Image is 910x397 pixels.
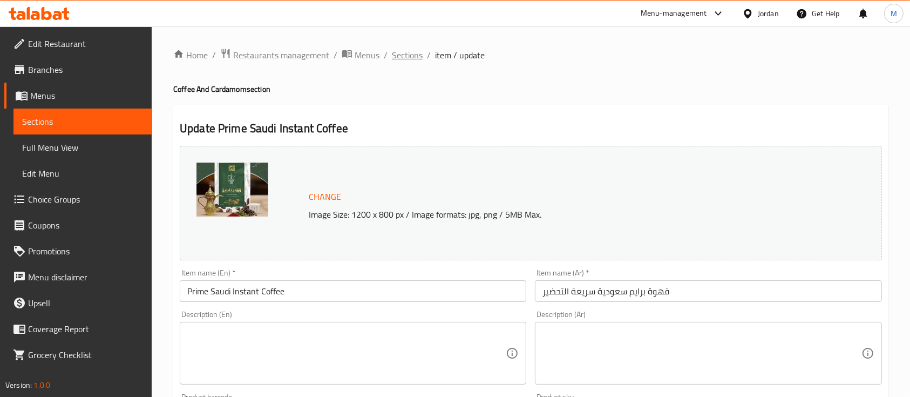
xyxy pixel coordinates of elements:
[4,212,152,238] a: Coupons
[13,160,152,186] a: Edit Menu
[28,297,144,309] span: Upsell
[4,186,152,212] a: Choice Groups
[173,49,208,62] a: Home
[304,208,806,221] p: Image Size: 1200 x 800 px / Image formats: jpg, png / 5MB Max.
[309,189,341,205] span: Change
[4,238,152,264] a: Promotions
[28,322,144,335] span: Coverage Report
[233,49,329,62] span: Restaurants management
[180,280,526,302] input: Enter name En
[196,163,268,217] img: blob_638238912096665607
[891,8,897,19] span: M
[758,8,779,19] div: Jordan
[4,31,152,57] a: Edit Restaurant
[173,48,888,62] nav: breadcrumb
[384,49,388,62] li: /
[304,186,345,208] button: Change
[30,89,144,102] span: Menus
[427,49,431,62] li: /
[22,141,144,154] span: Full Menu View
[173,84,888,95] h4: Coffee And Cardamom section
[22,167,144,180] span: Edit Menu
[4,83,152,109] a: Menus
[28,271,144,284] span: Menu disclaimer
[22,115,144,128] span: Sections
[5,378,32,392] span: Version:
[4,290,152,316] a: Upsell
[212,49,216,62] li: /
[334,49,337,62] li: /
[220,48,329,62] a: Restaurants management
[4,264,152,290] a: Menu disclaimer
[13,134,152,160] a: Full Menu View
[535,280,881,302] input: Enter name Ar
[28,348,144,361] span: Grocery Checklist
[355,49,379,62] span: Menus
[28,245,144,258] span: Promotions
[33,378,50,392] span: 1.0.0
[180,120,882,137] h2: Update Prime Saudi Instant Coffee
[392,49,423,62] a: Sections
[28,219,144,232] span: Coupons
[4,57,152,83] a: Branches
[28,37,144,50] span: Edit Restaurant
[13,109,152,134] a: Sections
[435,49,485,62] span: item / update
[4,342,152,368] a: Grocery Checklist
[28,193,144,206] span: Choice Groups
[641,7,707,20] div: Menu-management
[4,316,152,342] a: Coverage Report
[342,48,379,62] a: Menus
[28,63,144,76] span: Branches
